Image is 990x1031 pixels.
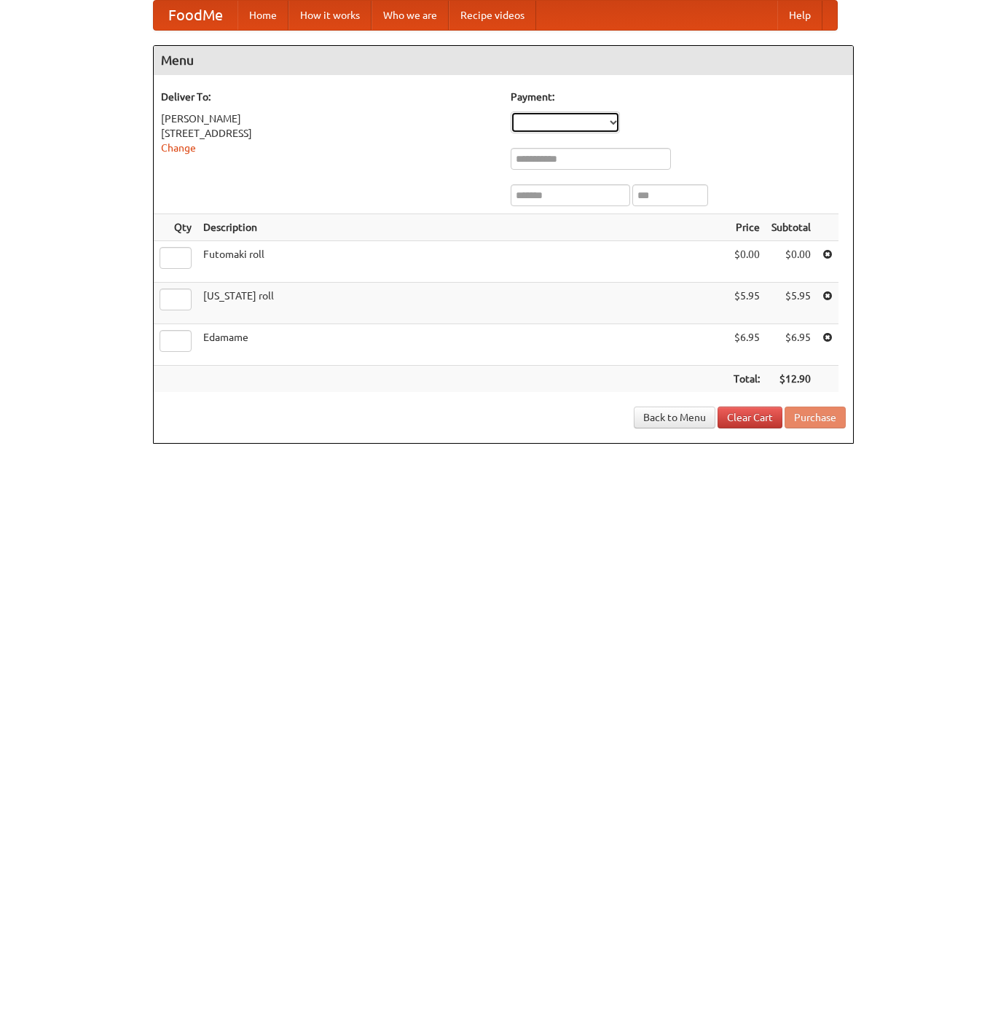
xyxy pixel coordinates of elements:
a: Home [237,1,288,30]
h4: Menu [154,46,853,75]
a: Clear Cart [718,407,782,428]
td: $5.95 [766,283,817,324]
th: Description [197,214,728,241]
th: Subtotal [766,214,817,241]
a: Back to Menu [634,407,715,428]
a: FoodMe [154,1,237,30]
th: Qty [154,214,197,241]
td: $6.95 [728,324,766,366]
a: Who we are [372,1,449,30]
td: $5.95 [728,283,766,324]
td: $0.00 [728,241,766,283]
a: How it works [288,1,372,30]
button: Purchase [785,407,846,428]
td: [US_STATE] roll [197,283,728,324]
td: $0.00 [766,241,817,283]
td: $6.95 [766,324,817,366]
th: Price [728,214,766,241]
td: Futomaki roll [197,241,728,283]
div: [PERSON_NAME] [161,111,496,126]
td: Edamame [197,324,728,366]
th: Total: [728,366,766,393]
a: Help [777,1,822,30]
h5: Deliver To: [161,90,496,104]
a: Recipe videos [449,1,536,30]
th: $12.90 [766,366,817,393]
a: Change [161,142,196,154]
div: [STREET_ADDRESS] [161,126,496,141]
h5: Payment: [511,90,846,104]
